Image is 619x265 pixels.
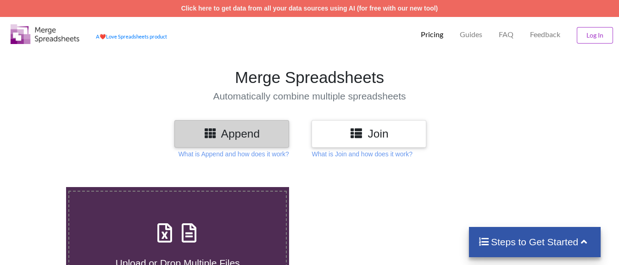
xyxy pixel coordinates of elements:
img: Logo.png [11,24,79,44]
span: Feedback [530,31,560,38]
a: Click here to get data from all your data sources using AI (for free with our new tool) [181,5,438,12]
h3: Join [318,127,419,140]
p: What is Join and how does it work? [312,149,412,159]
button: Log In [577,27,613,44]
p: What is Append and how does it work? [178,149,289,159]
a: AheartLove Spreadsheets product [96,33,167,39]
h3: Append [181,127,282,140]
span: heart [100,33,106,39]
p: FAQ [499,30,513,39]
p: Pricing [421,30,443,39]
h4: Steps to Get Started [478,236,591,248]
p: Guides [460,30,482,39]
